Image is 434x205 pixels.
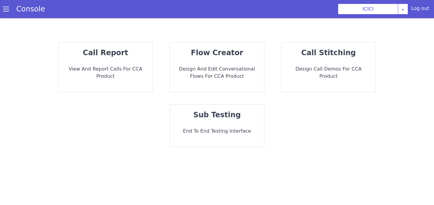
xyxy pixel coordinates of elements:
strong: call stitching [301,49,356,57]
p: End to End Testing Interface [175,128,259,135]
p: Design and Edit Conversational flows for CCA Product [175,65,259,80]
strong: call report [83,49,128,57]
div: Log out [411,5,429,14]
p: Design call demos for CCA Product [286,65,371,80]
strong: flow creator [191,49,243,57]
button: ICICI [338,4,398,14]
p: View and report calls for CCA Product [63,65,148,80]
strong: sub testing [193,111,241,119]
a: Console [9,5,52,13]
